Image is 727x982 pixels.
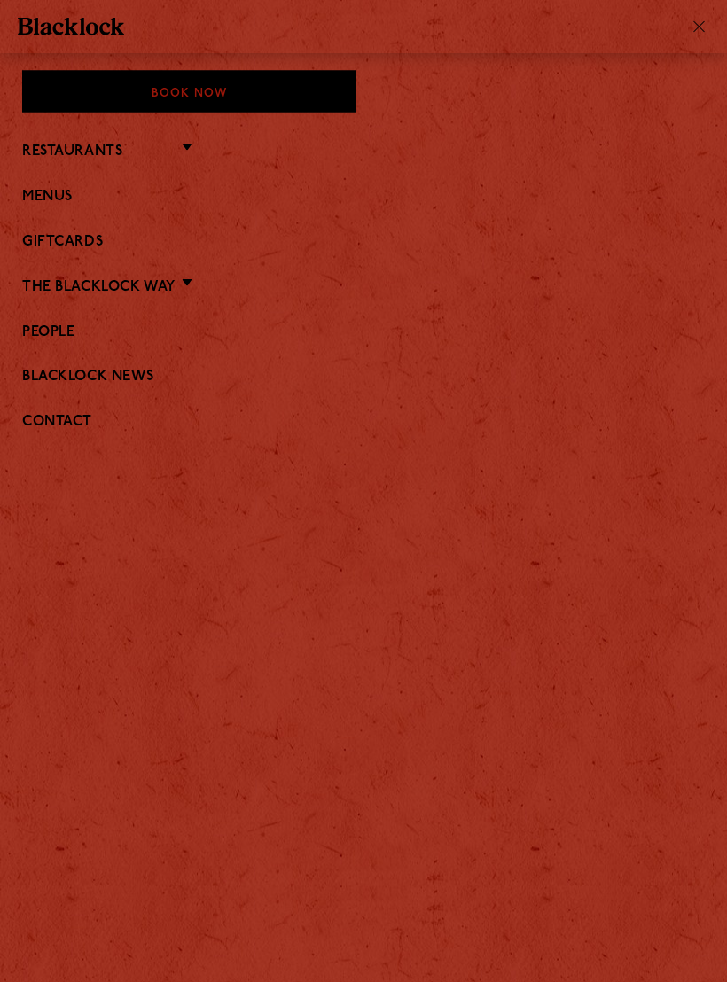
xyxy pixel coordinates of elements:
img: BL_Textured_Logo-footer-cropped.svg [18,18,124,35]
a: The Blacklock Way [22,279,176,296]
a: Restaurants [22,144,122,160]
a: Blacklock News [22,369,705,386]
a: Menus [22,189,705,206]
a: Contact [22,414,705,431]
a: People [22,324,705,341]
div: Book Now [22,71,356,113]
a: Giftcards [22,234,705,251]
